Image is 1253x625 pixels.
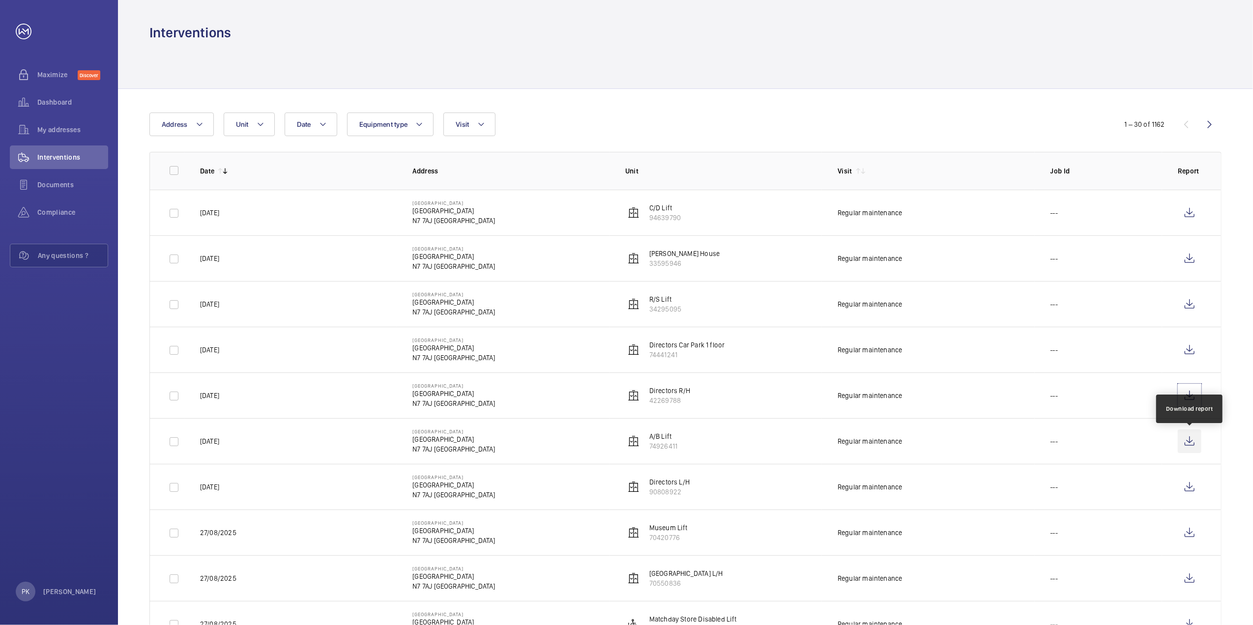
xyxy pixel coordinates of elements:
[200,528,236,538] p: 27/08/2025
[1050,482,1058,492] p: ---
[412,200,495,206] p: [GEOGRAPHIC_DATA]
[649,386,690,396] p: Directors R/H
[285,113,337,136] button: Date
[412,581,495,591] p: N7 7AJ [GEOGRAPHIC_DATA]
[1050,166,1162,176] p: Job Id
[412,571,495,581] p: [GEOGRAPHIC_DATA]
[838,391,902,400] div: Regular maintenance
[1050,436,1058,446] p: ---
[838,573,902,583] div: Regular maintenance
[649,568,723,578] p: [GEOGRAPHIC_DATA] L/H
[412,343,495,353] p: [GEOGRAPHIC_DATA]
[200,166,214,176] p: Date
[838,208,902,218] div: Regular maintenance
[649,396,690,405] p: 42269788
[412,526,495,536] p: [GEOGRAPHIC_DATA]
[412,444,495,454] p: N7 7AJ [GEOGRAPHIC_DATA]
[38,251,108,260] span: Any questions ?
[625,166,822,176] p: Unit
[412,291,495,297] p: [GEOGRAPHIC_DATA]
[456,120,469,128] span: Visit
[22,587,29,597] p: PK
[1166,404,1213,413] div: Download report
[412,166,609,176] p: Address
[628,481,640,493] img: elevator.svg
[1050,254,1058,263] p: ---
[1050,573,1058,583] p: ---
[78,70,100,80] span: Discover
[838,528,902,538] div: Regular maintenance
[37,125,108,135] span: My addresses
[347,113,434,136] button: Equipment type
[1050,528,1058,538] p: ---
[443,113,495,136] button: Visit
[149,113,214,136] button: Address
[649,523,688,533] p: Museum Lift
[412,611,495,617] p: [GEOGRAPHIC_DATA]
[838,299,902,309] div: Regular maintenance
[649,350,725,360] p: 74441241
[412,434,495,444] p: [GEOGRAPHIC_DATA]
[628,253,640,264] img: elevator.svg
[412,490,495,500] p: N7 7AJ [GEOGRAPHIC_DATA]
[412,389,495,398] p: [GEOGRAPHIC_DATA]
[200,299,219,309] p: [DATE]
[412,383,495,389] p: [GEOGRAPHIC_DATA]
[412,216,495,226] p: N7 7AJ [GEOGRAPHIC_DATA]
[224,113,275,136] button: Unit
[200,345,219,355] p: [DATE]
[628,298,640,310] img: elevator.svg
[1124,119,1165,129] div: 1 – 30 of 1162
[838,345,902,355] div: Regular maintenance
[838,166,852,176] p: Visit
[1050,208,1058,218] p: ---
[1050,391,1058,400] p: ---
[43,587,96,597] p: [PERSON_NAME]
[412,353,495,363] p: N7 7AJ [GEOGRAPHIC_DATA]
[200,436,219,446] p: [DATE]
[628,344,640,356] img: elevator.svg
[649,578,723,588] p: 70550836
[649,431,677,441] p: A/B Lift
[412,252,495,261] p: [GEOGRAPHIC_DATA]
[412,307,495,317] p: N7 7AJ [GEOGRAPHIC_DATA]
[649,203,681,213] p: C/D Lift
[628,207,640,219] img: elevator.svg
[649,249,720,258] p: [PERSON_NAME] House
[838,482,902,492] div: Regular maintenance
[37,180,108,190] span: Documents
[1178,166,1201,176] p: Report
[649,477,690,487] p: Directors L/H
[649,533,688,542] p: 70420776
[412,261,495,271] p: N7 7AJ [GEOGRAPHIC_DATA]
[628,527,640,539] img: elevator.svg
[200,254,219,263] p: [DATE]
[412,297,495,307] p: [GEOGRAPHIC_DATA]
[236,120,249,128] span: Unit
[838,436,902,446] div: Regular maintenance
[838,254,902,263] div: Regular maintenance
[162,120,188,128] span: Address
[412,206,495,216] p: [GEOGRAPHIC_DATA]
[37,207,108,217] span: Compliance
[200,208,219,218] p: [DATE]
[628,390,640,401] img: elevator.svg
[412,428,495,434] p: [GEOGRAPHIC_DATA]
[649,487,690,497] p: 90808922
[628,572,640,584] img: elevator.svg
[649,441,677,451] p: 74926411
[412,536,495,545] p: N7 7AJ [GEOGRAPHIC_DATA]
[649,258,720,268] p: 33595946
[412,520,495,526] p: [GEOGRAPHIC_DATA]
[412,474,495,480] p: [GEOGRAPHIC_DATA]
[200,482,219,492] p: [DATE]
[359,120,408,128] span: Equipment type
[649,213,681,223] p: 94639790
[37,97,108,107] span: Dashboard
[200,391,219,400] p: [DATE]
[412,480,495,490] p: [GEOGRAPHIC_DATA]
[37,152,108,162] span: Interventions
[412,246,495,252] p: [GEOGRAPHIC_DATA]
[149,24,231,42] h1: Interventions
[297,120,311,128] span: Date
